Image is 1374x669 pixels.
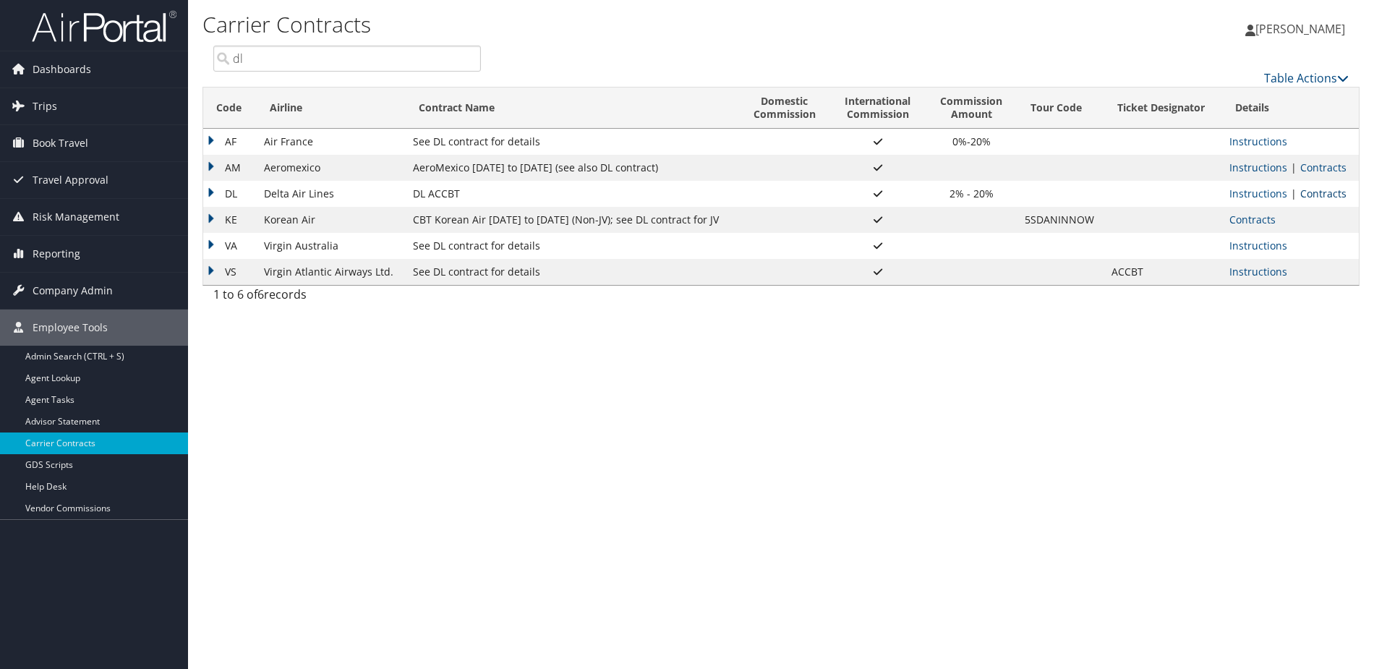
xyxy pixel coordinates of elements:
[406,88,738,129] th: Contract Name: activate to sort column ascending
[257,129,406,155] td: Air France
[203,181,257,207] td: DL
[213,286,481,310] div: 1 to 6 of records
[1229,213,1276,226] a: View Contracts
[1229,135,1287,148] a: View Ticketing Instructions
[1017,88,1104,129] th: Tour Code: activate to sort column ascending
[203,88,257,129] th: Code: activate to sort column descending
[213,46,481,72] input: Search
[1229,265,1287,278] a: View Ticketing Instructions
[202,9,974,40] h1: Carrier Contracts
[1229,187,1287,200] a: View Ticketing Instructions
[406,155,738,181] td: AeroMexico [DATE] to [DATE] (see also DL contract)
[406,259,738,285] td: See DL contract for details
[257,207,406,233] td: Korean Air
[1222,88,1359,129] th: Details: activate to sort column ascending
[1264,70,1349,86] a: Table Actions
[257,181,406,207] td: Delta Air Lines
[33,310,108,346] span: Employee Tools
[33,236,80,272] span: Reporting
[1229,239,1287,252] a: View Ticketing Instructions
[1300,187,1347,200] a: View Contracts
[1017,207,1104,233] td: 5SDANINNOW
[257,155,406,181] td: Aeromexico
[33,51,91,88] span: Dashboards
[406,129,738,155] td: See DL contract for details
[926,181,1017,207] td: 2% - 20%
[33,199,119,235] span: Risk Management
[1287,161,1300,174] span: |
[257,286,264,302] span: 6
[926,88,1017,129] th: CommissionAmount: activate to sort column ascending
[1229,161,1287,174] a: View Ticketing Instructions
[1300,161,1347,174] a: View Contracts
[1245,7,1360,51] a: [PERSON_NAME]
[33,273,113,309] span: Company Admin
[926,129,1017,155] td: 0%-20%
[203,155,257,181] td: AM
[203,233,257,259] td: VA
[33,88,57,124] span: Trips
[203,259,257,285] td: VS
[406,233,738,259] td: See DL contract for details
[257,233,406,259] td: Virgin Australia
[203,129,257,155] td: AF
[32,9,176,43] img: airportal-logo.png
[830,88,926,129] th: InternationalCommission: activate to sort column ascending
[33,125,88,161] span: Book Travel
[1255,21,1345,37] span: [PERSON_NAME]
[406,181,738,207] td: DL ACCBT
[1104,88,1222,129] th: Ticket Designator: activate to sort column ascending
[1104,259,1222,285] td: ACCBT
[738,88,830,129] th: DomesticCommission: activate to sort column ascending
[257,259,406,285] td: Virgin Atlantic Airways Ltd.
[33,162,108,198] span: Travel Approval
[203,207,257,233] td: KE
[406,207,738,233] td: CBT Korean Air [DATE] to [DATE] (Non-JV); see DL contract for JV
[1287,187,1300,200] span: |
[257,88,406,129] th: Airline: activate to sort column ascending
